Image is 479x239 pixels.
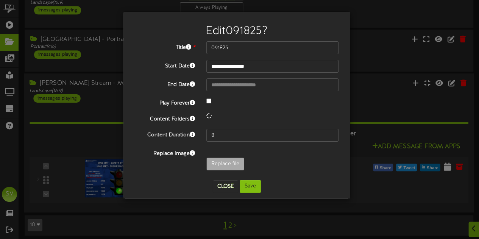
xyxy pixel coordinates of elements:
[129,147,201,158] label: Replace Image
[129,129,201,139] label: Content Duration
[129,41,201,52] label: Title
[213,180,238,192] button: Close
[206,41,339,54] input: Title
[129,60,201,70] label: Start Date
[240,180,261,193] button: Save
[135,25,339,37] h2: Edit 091825 ?
[206,129,339,142] input: 15
[129,97,201,107] label: Play Forever
[129,78,201,89] label: End Date
[129,113,201,123] label: Content Folders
